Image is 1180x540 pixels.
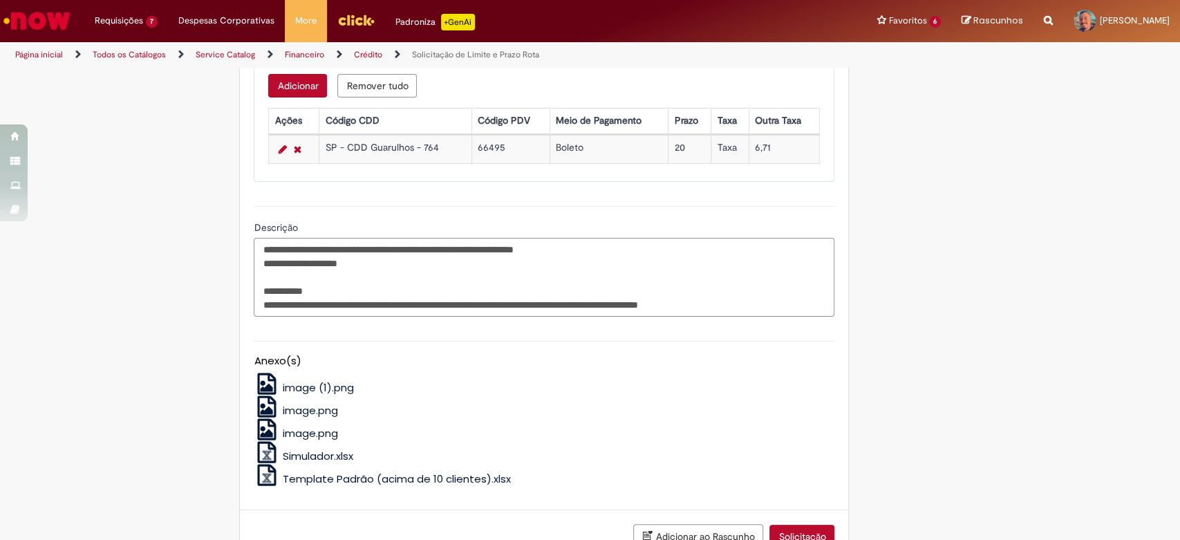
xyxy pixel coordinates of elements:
[283,403,338,418] span: image.png
[269,108,319,133] th: Ações
[10,42,776,68] ul: Trilhas de página
[749,108,820,133] th: Outra Taxa
[668,108,711,133] th: Prazo
[283,380,354,395] span: image (1).png
[254,355,834,367] h5: Anexo(s)
[711,108,749,133] th: Taxa
[711,135,749,163] td: Taxa
[471,135,550,163] td: 66495
[283,426,338,440] span: image.png
[95,14,143,28] span: Requisições
[749,135,820,163] td: 6,71
[283,472,511,486] span: Template Padrão (acima de 10 clientes).xlsx
[178,14,274,28] span: Despesas Corporativas
[354,49,382,60] a: Crédito
[93,49,166,60] a: Todos os Catálogos
[441,14,475,30] p: +GenAi
[290,141,304,158] a: Remover linha 1
[550,108,668,133] th: Meio de Pagamento
[929,16,941,28] span: 6
[668,135,711,163] td: 20
[295,14,317,28] span: More
[254,426,338,440] a: image.png
[1100,15,1170,26] span: [PERSON_NAME]
[283,449,353,463] span: Simulador.xlsx
[274,141,290,158] a: Editar Linha 1
[888,14,926,28] span: Favoritos
[319,135,471,163] td: SP - CDD Guarulhos - 764
[962,15,1023,28] a: Rascunhos
[268,74,327,97] button: Add a row for Prazo
[973,14,1023,27] span: Rascunhos
[337,74,417,97] button: Remove all rows for Prazo
[285,49,324,60] a: Financeiro
[254,449,353,463] a: Simulador.xlsx
[395,14,475,30] div: Padroniza
[254,380,354,395] a: image (1).png
[196,49,255,60] a: Service Catalog
[254,403,338,418] a: image.png
[254,472,511,486] a: Template Padrão (acima de 10 clientes).xlsx
[1,7,73,35] img: ServiceNow
[337,10,375,30] img: click_logo_yellow_360x200.png
[254,238,834,317] textarea: Descrição
[319,108,471,133] th: Código CDD
[471,108,550,133] th: Código PDV
[550,135,668,163] td: Boleto
[146,16,158,28] span: 7
[254,221,300,234] span: Descrição
[412,49,539,60] a: Solicitação de Limite e Prazo Rota
[15,49,63,60] a: Página inicial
